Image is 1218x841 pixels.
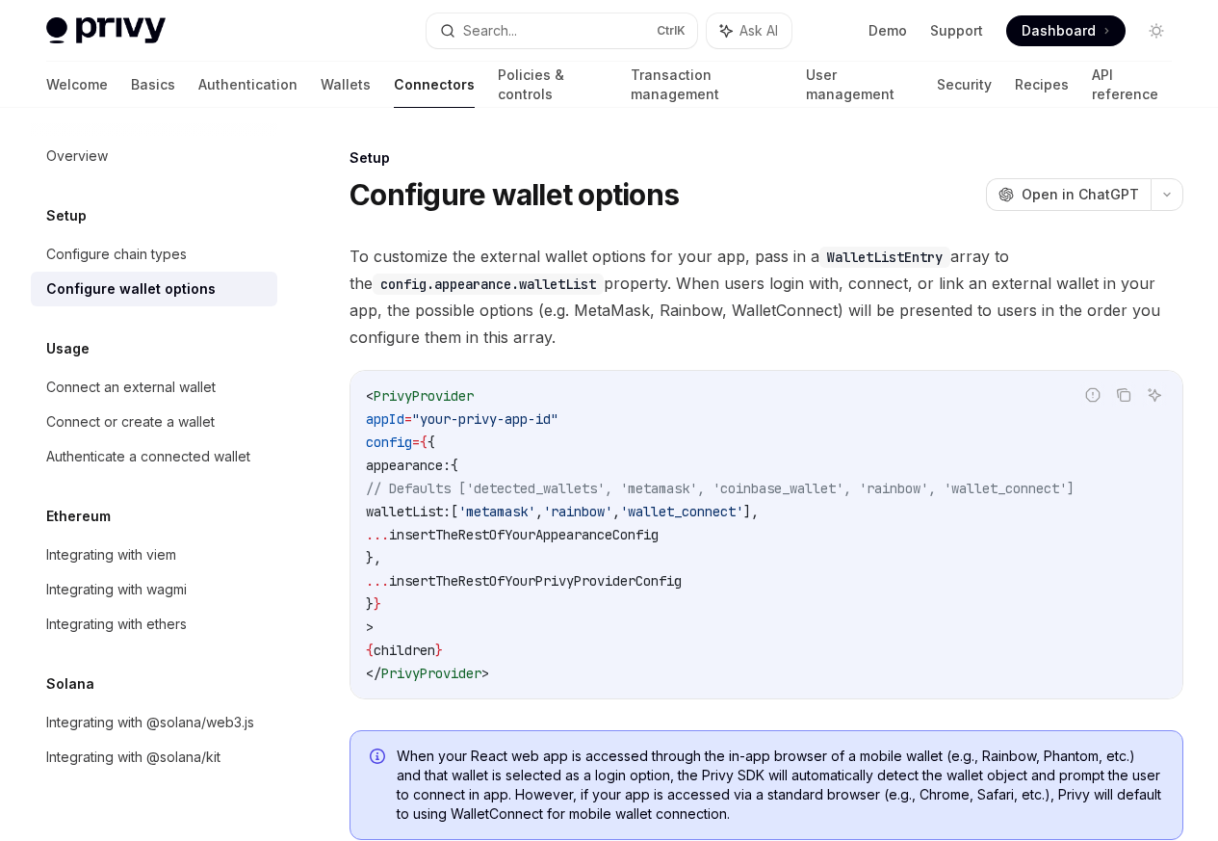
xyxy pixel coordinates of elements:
span: // Defaults ['detected_wallets', 'metamask', 'coinbase_wallet', 'rainbow', 'wallet_connect'] [366,480,1075,497]
span: , [612,503,620,520]
div: Authenticate a connected wallet [46,445,250,468]
span: config [366,434,412,451]
a: Integrating with @solana/kit [31,740,277,775]
span: 'rainbow' [543,503,612,520]
a: Configure wallet options [31,272,277,306]
button: Report incorrect code [1080,382,1105,407]
a: Authentication [198,62,298,108]
a: API reference [1092,62,1172,108]
div: Connect an external wallet [46,376,216,399]
div: Setup [350,148,1183,168]
span: , [535,503,543,520]
span: </ [366,665,381,682]
span: Open in ChatGPT [1022,185,1139,204]
span: [ [451,503,458,520]
span: { [451,457,458,474]
span: { [428,434,435,451]
span: ... [366,572,389,590]
span: }, [366,549,381,566]
a: Integrating with @solana/web3.js [31,705,277,740]
h5: Usage [46,337,90,360]
a: Welcome [46,62,108,108]
a: Wallets [321,62,371,108]
a: Policies & controls [498,62,608,108]
div: Search... [463,19,517,42]
button: Ask AI [707,13,791,48]
a: Connect an external wallet [31,370,277,405]
span: = [404,410,412,428]
span: Ask AI [739,21,778,40]
div: Integrating with ethers [46,613,187,636]
span: appId [366,410,404,428]
div: Integrating with @solana/kit [46,746,220,769]
span: ... [366,526,389,543]
span: = [412,434,420,451]
span: 'wallet_connect' [620,503,743,520]
span: appearance: [366,457,451,474]
span: walletList: [366,503,451,520]
div: Configure chain types [46,243,187,266]
span: "your-privy-app-id" [412,410,558,428]
span: } [374,595,381,613]
span: insertTheRestOfYourAppearanceConfig [389,526,659,543]
a: Security [937,62,992,108]
a: Overview [31,139,277,173]
a: Integrating with wagmi [31,572,277,607]
div: Integrating with @solana/web3.js [46,711,254,734]
span: children [374,642,435,659]
div: Overview [46,145,108,168]
svg: Info [370,749,389,768]
a: Support [930,21,983,40]
a: Integrating with viem [31,538,277,572]
span: } [435,642,443,659]
a: Demo [868,21,907,40]
a: Integrating with ethers [31,607,277,642]
a: Dashboard [1006,15,1126,46]
span: } [366,595,374,613]
button: Open in ChatGPT [986,178,1151,211]
h5: Setup [46,204,87,227]
span: > [481,665,489,682]
a: Authenticate a connected wallet [31,439,277,474]
span: insertTheRestOfYourPrivyProviderConfig [389,572,682,590]
a: Basics [131,62,175,108]
a: Connect or create a wallet [31,405,277,439]
button: Ask AI [1142,382,1167,407]
a: Recipes [1015,62,1069,108]
img: light logo [46,17,166,44]
a: Transaction management [631,62,783,108]
h1: Configure wallet options [350,177,679,212]
button: Copy the contents from the code block [1111,382,1136,407]
div: Configure wallet options [46,277,216,301]
a: User management [806,62,914,108]
button: Search...CtrlK [427,13,697,48]
h5: Solana [46,672,94,696]
span: Ctrl K [657,23,686,39]
span: { [420,434,428,451]
button: Toggle dark mode [1141,15,1172,46]
span: ], [743,503,759,520]
div: Connect or create a wallet [46,410,215,434]
span: Dashboard [1022,21,1096,40]
span: < [366,387,374,405]
div: Integrating with viem [46,543,176,566]
div: Integrating with wagmi [46,578,187,601]
a: Configure chain types [31,237,277,272]
span: PrivyProvider [374,387,474,405]
span: PrivyProvider [381,665,481,682]
code: WalletListEntry [819,247,950,268]
code: config.appearance.walletList [373,274,604,295]
h5: Ethereum [46,505,111,528]
span: > [366,618,374,636]
span: To customize the external wallet options for your app, pass in a array to the property. When user... [350,243,1183,351]
a: Connectors [394,62,475,108]
span: { [366,642,374,659]
span: When your React web app is accessed through the in-app browser of a mobile wallet (e.g., Rainbow,... [397,747,1163,824]
span: 'metamask' [458,503,535,520]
